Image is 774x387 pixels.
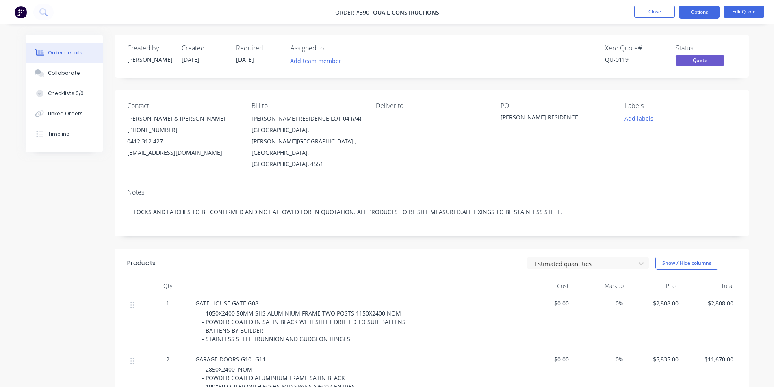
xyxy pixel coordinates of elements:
div: [EMAIL_ADDRESS][DOMAIN_NAME] [127,147,238,158]
div: [PERSON_NAME] & [PERSON_NAME] [127,113,238,124]
span: $0.00 [520,355,569,363]
div: Timeline [48,130,69,138]
div: Deliver to [376,102,487,110]
div: Linked Orders [48,110,83,117]
div: Total [682,278,737,294]
div: Order details [48,49,82,56]
span: $5,835.00 [630,355,679,363]
div: Bill to [251,102,363,110]
button: Timeline [26,124,103,144]
div: [PERSON_NAME] RESIDENCE LOT 04 (#4) [GEOGRAPHIC_DATA]. [251,113,363,136]
div: [PHONE_NUMBER] [127,124,238,136]
button: Options [679,6,720,19]
div: [PERSON_NAME] & [PERSON_NAME][PHONE_NUMBER]0412 312 427[EMAIL_ADDRESS][DOMAIN_NAME] [127,113,238,158]
div: Labels [625,102,736,110]
div: Collaborate [48,69,80,77]
span: Quote [676,55,724,65]
span: GATE HOUSE GATE G08 [195,299,258,307]
span: 0% [575,355,624,363]
span: 2 [166,355,169,363]
span: GARAGE DOORS G10 -G11 [195,355,266,363]
span: 0% [575,299,624,307]
button: Add team member [291,55,346,66]
button: Edit Quote [724,6,764,18]
span: [DATE] [182,56,199,63]
button: Add labels [620,113,658,124]
div: Cost [517,278,572,294]
div: [PERSON_NAME][GEOGRAPHIC_DATA] , [GEOGRAPHIC_DATA], [GEOGRAPHIC_DATA], 4551 [251,136,363,170]
button: Order details [26,43,103,63]
div: Required [236,44,281,52]
a: Quail Constructions [373,9,439,16]
button: Linked Orders [26,104,103,124]
div: LOCKS AND LATCHES TO BE CONFIRMED AND NOT ALLOWED FOR IN QUOTATION. ALL PRODUCTS TO BE SITE MEASU... [127,199,737,224]
span: - 1050X2400 50MM SHS ALUMINIUM FRAME TWO POSTS 1150X2400 NOM - POWDER COATED IN SATIN BLACK WITH ... [202,309,407,343]
div: [PERSON_NAME] RESIDENCE LOT 04 (#4) [GEOGRAPHIC_DATA].[PERSON_NAME][GEOGRAPHIC_DATA] , [GEOGRAPHI... [251,113,363,170]
div: Created by [127,44,172,52]
span: Order #390 - [335,9,373,16]
span: $2,808.00 [630,299,679,307]
img: Factory [15,6,27,18]
div: [PERSON_NAME] RESIDENCE [501,113,602,124]
div: Contact [127,102,238,110]
div: Markup [572,278,627,294]
div: Notes [127,188,737,196]
div: 0412 312 427 [127,136,238,147]
div: Xero Quote # [605,44,666,52]
div: PO [501,102,612,110]
div: Checklists 0/0 [48,90,84,97]
button: Close [634,6,675,18]
span: $11,670.00 [685,355,733,363]
span: 1 [166,299,169,307]
div: QU-0119 [605,55,666,64]
div: Status [676,44,737,52]
button: Show / Hide columns [655,257,718,270]
button: Add team member [286,55,345,66]
div: Assigned to [291,44,372,52]
div: Qty [143,278,192,294]
span: [DATE] [236,56,254,63]
div: Price [627,278,682,294]
div: Products [127,258,156,268]
button: Collaborate [26,63,103,83]
span: $2,808.00 [685,299,733,307]
button: Checklists 0/0 [26,83,103,104]
span: $0.00 [520,299,569,307]
div: [PERSON_NAME] [127,55,172,64]
div: Created [182,44,226,52]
